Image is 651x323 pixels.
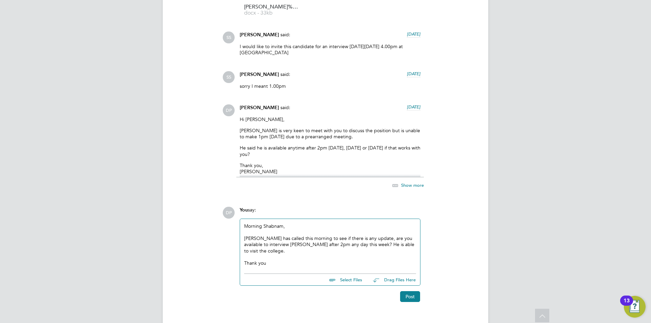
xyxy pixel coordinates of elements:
span: said: [280,104,290,110]
span: [DATE] [407,31,420,37]
span: said: [280,32,290,38]
div: 13 [624,301,630,309]
span: [PERSON_NAME] [240,72,279,77]
button: Drag Files Here [368,273,416,287]
span: Show more [401,182,424,188]
span: SS [223,32,235,43]
div: [PERSON_NAME] has called this morning to see if there is any update, are you available to intervi... [244,235,416,254]
p: I would like to invite this candidate for an interview [DATE][DATE] 4.00pm at [GEOGRAPHIC_DATA] [240,43,420,56]
span: said: [280,71,290,77]
span: DP [223,207,235,219]
div: Thank you [244,260,416,266]
span: DP [223,104,235,116]
p: [PERSON_NAME] is very keen to meet with you to discuss the position but is unable to make 1pm [DA... [240,127,420,140]
span: SS [223,71,235,83]
span: [PERSON_NAME] [240,105,279,110]
span: [PERSON_NAME]%20HQ00249952 [244,4,298,9]
p: sorry I meant 1.00pm [240,83,420,89]
span: [DATE] [407,71,420,77]
p: Hi [PERSON_NAME], [240,116,420,122]
span: [PERSON_NAME] [240,32,279,38]
span: docx - 33kb [244,11,298,16]
a: [PERSON_NAME]%20HQ00249952 docx - 33kb [244,4,298,16]
div: say: [240,207,420,219]
button: Post [400,291,420,302]
span: You [240,207,248,213]
div: Morning Shabnam, [244,223,416,266]
button: Open Resource Center, 13 new notifications [624,296,646,318]
p: He said he is available anytime after 2pm [DATE], [DATE] or [DATE] if that works with you? [240,145,420,157]
p: Thank you, [PERSON_NAME] [240,162,420,175]
span: [DATE] [407,104,420,110]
